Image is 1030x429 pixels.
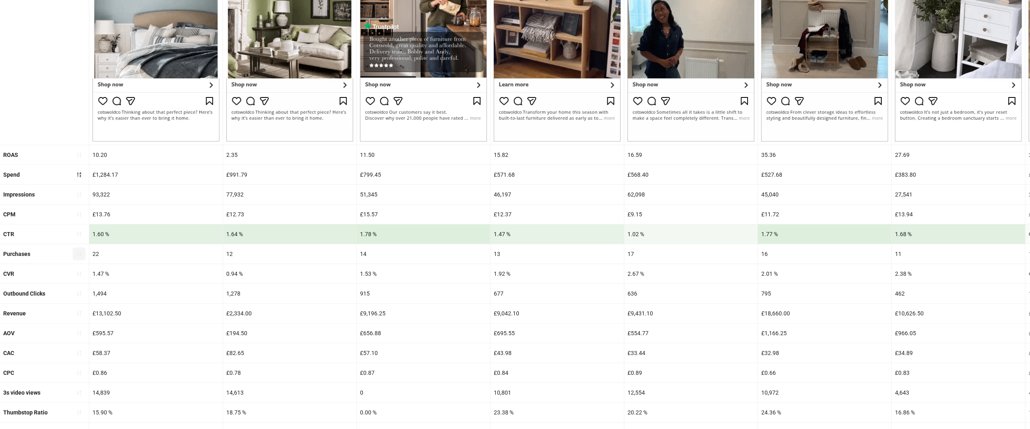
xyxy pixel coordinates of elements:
div: £15.57 [357,205,490,224]
span: sort-ascending [76,410,82,415]
div: 0.00 % [357,403,490,422]
div: 4,643 [892,383,1025,402]
div: 27.69 [892,145,1025,165]
div: 27,541 [892,185,1025,204]
b: ROAS [3,152,18,158]
b: CVR [3,271,14,277]
div: £383.80 [892,165,1025,184]
b: Spend [3,171,20,178]
b: Purchases [3,251,30,257]
div: 1.68 % [892,224,1025,244]
span: sort-ascending [76,152,82,158]
div: 16.86 % [892,403,1025,422]
div: £0.89 [624,363,758,383]
div: £9,196.25 [357,304,490,323]
div: 35.36 [758,145,891,165]
div: 2.01 % [758,264,891,283]
span: sort-ascending [76,330,82,336]
b: CPC [3,370,14,376]
span: sort-ascending [76,311,82,316]
div: 677 [491,284,624,303]
b: Impressions [3,191,35,198]
div: 12 [223,244,356,264]
span: sort-ascending [76,192,82,197]
div: £13,102.50 [89,304,223,323]
div: 1.53 % [357,264,490,283]
div: 22 [89,244,223,264]
div: 2.38 % [892,264,1025,283]
div: 636 [624,284,758,303]
div: 11 [892,244,1025,264]
div: £568.40 [624,165,758,184]
div: £0.86 [89,363,223,383]
div: £18,660.00 [758,304,891,323]
div: £2,334.00 [223,304,356,323]
div: 16.59 [624,145,758,165]
b: CPM [3,211,15,218]
div: 1.47 % [491,224,624,244]
div: £82.65 [223,343,356,363]
div: £194.50 [223,323,356,343]
div: 1,494 [89,284,223,303]
div: 20.22 % [624,403,758,422]
div: £799.45 [357,165,490,184]
span: sort-ascending [76,350,82,356]
div: 14 [357,244,490,264]
div: 13 [491,244,624,264]
div: £13.76 [89,205,223,224]
div: 1.60 % [89,224,223,244]
div: 0.94 % [223,264,356,283]
div: 11.50 [357,145,490,165]
div: 2.35 [223,145,356,165]
div: 795 [758,284,891,303]
div: £13.94 [892,205,1025,224]
div: 93,322 [89,185,223,204]
b: CAC [3,350,14,356]
span: sort-ascending [76,231,82,237]
div: 1.47 % [89,264,223,283]
div: 1.78 % [357,224,490,244]
div: 24.36 % [758,403,891,422]
div: £527.68 [758,165,891,184]
div: £966.05 [892,323,1025,343]
div: 17 [624,244,758,264]
div: £656.88 [357,323,490,343]
b: Revenue [3,310,26,317]
div: 462 [892,284,1025,303]
div: £0.87 [357,363,490,383]
div: £9,431.10 [624,304,758,323]
span: sort-ascending [76,271,82,277]
span: sort-descending [76,172,82,178]
span: sort-ascending [76,251,82,257]
b: AOV [3,330,15,336]
div: 18.75 % [223,403,356,422]
div: £571.68 [491,165,624,184]
div: 12,554 [624,383,758,402]
div: 1.77 % [758,224,891,244]
div: £43.98 [491,343,624,363]
div: 1,278 [223,284,356,303]
div: 1.92 % [491,264,624,283]
div: 51,345 [357,185,490,204]
div: 14,839 [89,383,223,402]
div: £9,042.10 [491,304,624,323]
div: £0.66 [758,363,891,383]
div: 77,932 [223,185,356,204]
div: 15.90 % [89,403,223,422]
span: sort-ascending [76,291,82,296]
div: £0.78 [223,363,356,383]
div: 1.64 % [223,224,356,244]
span: sort-ascending [76,370,82,376]
div: £991.79 [223,165,356,184]
div: 15.82 [491,145,624,165]
div: £0.84 [491,363,624,383]
b: 3s video views [3,389,40,396]
b: CTR [3,231,14,237]
div: 45,040 [758,185,891,204]
div: £33.44 [624,343,758,363]
div: 16 [758,244,891,264]
div: £0.83 [892,363,1025,383]
div: 46,197 [491,185,624,204]
div: 2.67 % [624,264,758,283]
div: 915 [357,284,490,303]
